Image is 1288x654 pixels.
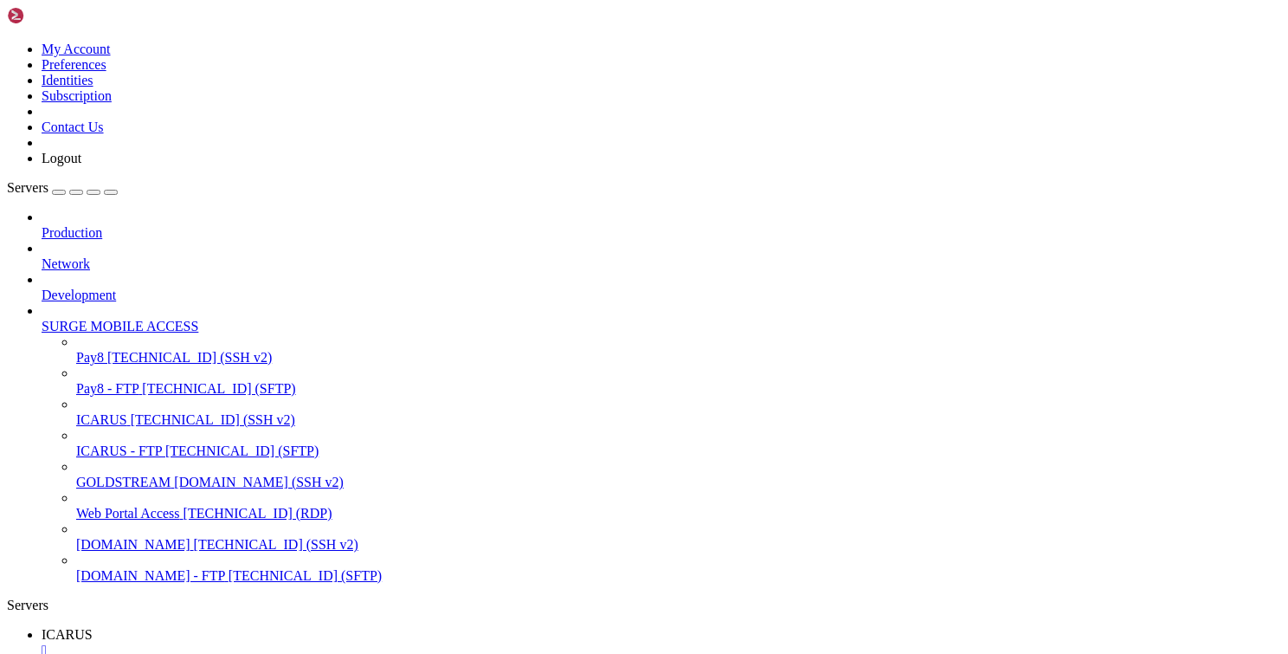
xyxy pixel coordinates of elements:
span: ICARUS [42,627,93,642]
a: Production [42,225,1281,241]
a: Development [42,288,1281,303]
a: [DOMAIN_NAME] [TECHNICAL_ID] (SSH v2) [76,537,1281,553]
a: Network [42,256,1281,272]
li: Development [42,272,1281,303]
a: Subscription [42,88,112,103]
a: Pay8 [TECHNICAL_ID] (SSH v2) [76,350,1281,366]
span: [DOMAIN_NAME] (SSH v2) [174,475,344,489]
a: ICARUS [TECHNICAL_ID] (SSH v2) [76,412,1281,428]
span: [TECHNICAL_ID] (SFTP) [165,444,319,458]
span: SURGE MOBILE ACCESS [42,319,198,333]
li: Web Portal Access [TECHNICAL_ID] (RDP) [76,490,1281,521]
span: GOLDSTREAM [76,475,171,489]
span: [TECHNICAL_ID] (SFTP) [229,568,382,583]
li: ICARUS [TECHNICAL_ID] (SSH v2) [76,397,1281,428]
span: [TECHNICAL_ID] (SSH v2) [107,350,272,365]
li: [DOMAIN_NAME] - FTP [TECHNICAL_ID] (SFTP) [76,553,1281,584]
a: Web Portal Access [TECHNICAL_ID] (RDP) [76,506,1281,521]
li: Production [42,210,1281,241]
li: Pay8 [TECHNICAL_ID] (SSH v2) [76,334,1281,366]
span: Servers [7,180,48,195]
span: ICARUS [76,412,127,427]
li: Network [42,241,1281,272]
li: GOLDSTREAM [DOMAIN_NAME] (SSH v2) [76,459,1281,490]
div: Servers [7,598,1281,613]
a: ICARUS - FTP [TECHNICAL_ID] (SFTP) [76,444,1281,459]
span: Network [42,256,90,271]
a: Logout [42,151,81,165]
span: Development [42,288,116,302]
span: [DOMAIN_NAME] [76,537,190,552]
li: [DOMAIN_NAME] [TECHNICAL_ID] (SSH v2) [76,521,1281,553]
a: Pay8 - FTP [TECHNICAL_ID] (SFTP) [76,381,1281,397]
span: [TECHNICAL_ID] (SFTP) [142,381,295,396]
span: [DOMAIN_NAME] - FTP [76,568,225,583]
span: Pay8 - FTP [76,381,138,396]
a: SURGE MOBILE ACCESS [42,319,1281,334]
span: [TECHNICAL_ID] (RDP) [184,506,332,521]
a: Preferences [42,57,106,72]
img: Shellngn [7,7,106,24]
a: [DOMAIN_NAME] - FTP [TECHNICAL_ID] (SFTP) [76,568,1281,584]
li: ICARUS - FTP [TECHNICAL_ID] (SFTP) [76,428,1281,459]
li: SURGE MOBILE ACCESS [42,303,1281,584]
span: ICARUS - FTP [76,444,162,458]
a: Identities [42,73,93,87]
a: Contact Us [42,120,104,134]
span: Production [42,225,102,240]
span: Web Portal Access [76,506,180,521]
li: Pay8 - FTP [TECHNICAL_ID] (SFTP) [76,366,1281,397]
span: [TECHNICAL_ID] (SSH v2) [194,537,358,552]
a: Servers [7,180,118,195]
span: [TECHNICAL_ID] (SSH v2) [131,412,295,427]
a: GOLDSTREAM [DOMAIN_NAME] (SSH v2) [76,475,1281,490]
a: My Account [42,42,111,56]
span: Pay8 [76,350,104,365]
